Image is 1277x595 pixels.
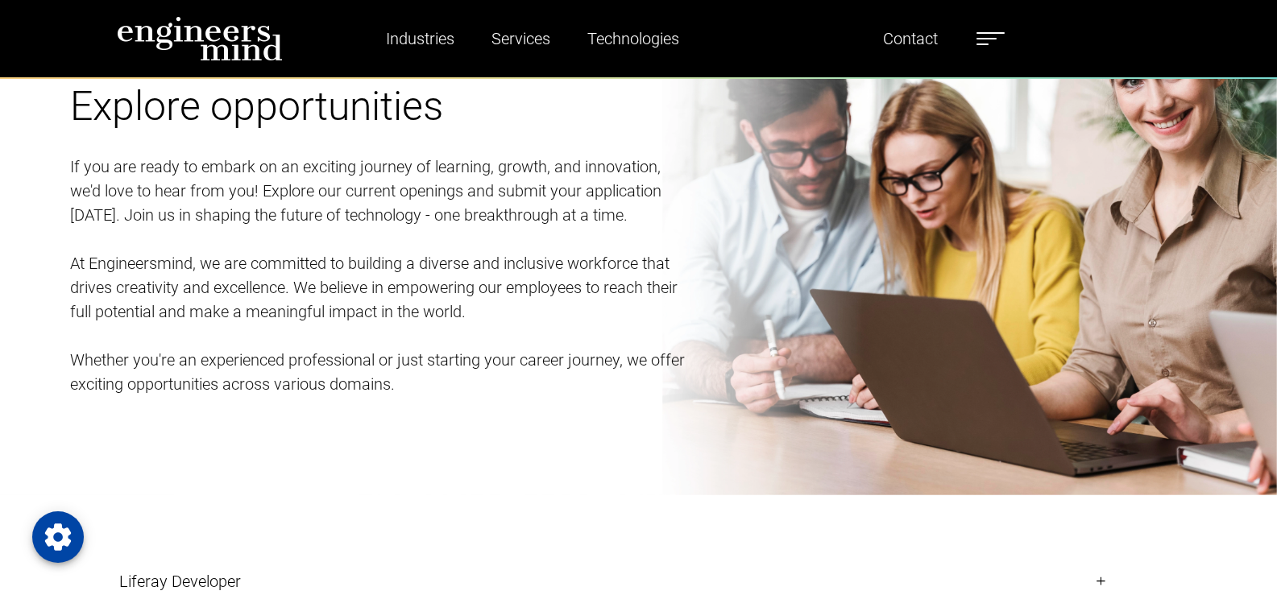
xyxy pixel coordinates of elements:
img: logo [117,16,283,61]
a: Technologies [581,20,686,57]
p: At Engineersmind, we are committed to building a diverse and inclusive workforce that drives crea... [70,251,690,324]
a: Contact [877,20,944,57]
p: Whether you're an experienced professional or just starting your career journey, we offer excitin... [70,348,690,396]
p: If you are ready to embark on an exciting journey of learning, growth, and innovation, we'd love ... [70,155,690,227]
h1: Explore opportunities [70,82,690,130]
a: Industries [379,20,461,57]
a: Services [485,20,557,57]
